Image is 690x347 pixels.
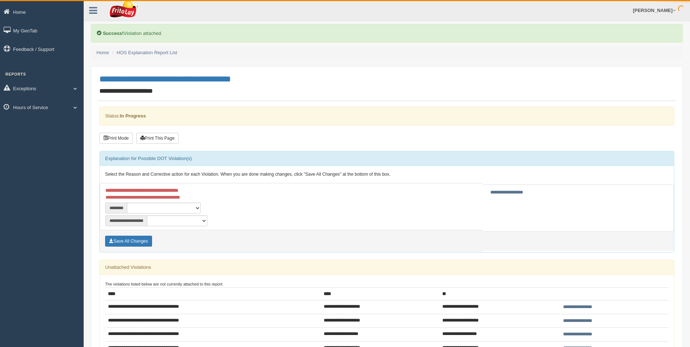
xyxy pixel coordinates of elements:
[136,133,179,144] button: Print This Page
[100,166,674,183] div: Select the Reason and Corrective action for each Violation. When you are done making changes, cli...
[100,260,674,275] div: Unattached Violations
[105,236,152,247] button: Save
[99,107,674,125] div: Status:
[100,151,674,166] div: Explanation for Possible DOT Violation(s)
[91,24,683,43] div: Violation attached.
[120,113,146,119] strong: In Progress
[117,50,177,55] a: HOS Explanation Report List
[96,50,109,55] a: Home
[105,282,223,286] small: The violations listed below are not currently attached to this report:
[99,133,133,144] button: Print Mode
[103,31,124,36] b: Success!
